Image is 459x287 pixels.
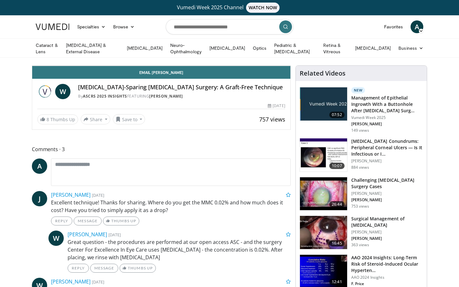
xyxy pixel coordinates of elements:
a: [PERSON_NAME] [68,231,107,238]
a: Reply [68,264,89,273]
span: 07:52 [329,112,345,118]
p: F. Price [351,281,423,286]
a: Email [PERSON_NAME] [32,66,290,79]
h4: [MEDICAL_DATA]-Sparing [MEDICAL_DATA] Surgery: A Graft-Free Technique [78,84,285,91]
img: 7b07ef4f-7000-4ba4-89ad-39d958bbfcae.150x105_q85_crop-smart_upscale.jpg [300,216,347,249]
img: 05a6f048-9eed-46a7-93e1-844e43fc910c.150x105_q85_crop-smart_upscale.jpg [300,177,347,210]
a: Favorites [380,20,407,33]
p: [PERSON_NAME] [351,158,423,164]
a: Specialties [73,20,109,33]
p: 884 views [351,165,369,170]
a: Thumbs Up [103,217,139,225]
div: By FEATURING [78,93,285,99]
small: [DATE] [92,192,104,198]
a: [PERSON_NAME] [51,191,91,198]
p: [PERSON_NAME] [351,121,423,127]
a: W [55,84,70,99]
img: 5ede7c1e-2637-46cb-a546-16fd546e0e1e.150x105_q85_crop-smart_upscale.jpg [300,138,347,172]
span: 26:44 [329,201,345,208]
p: [PERSON_NAME] [351,197,423,202]
p: [PERSON_NAME] [351,230,423,235]
a: Optics [249,42,270,55]
a: Vumedi Week 2025 ChannelWATCH NOW [37,3,422,13]
a: 8 Thumbs Up [37,114,78,124]
a: Business [395,42,427,55]
a: Message [90,264,118,273]
button: Save to [113,114,145,124]
span: 757 views [259,115,285,123]
p: Great question - the procedures are performed at our open access ASC - and the surgery Center For... [68,238,291,261]
a: Pediatric & [MEDICAL_DATA] [270,42,319,55]
a: 10:07 [MEDICAL_DATA] Conundrums: Peripheral Corneal Ulcers — Is It Infectious or I… [PERSON_NAME]... [300,138,423,172]
p: Vumedi Week 2025 [351,115,423,120]
p: [PERSON_NAME] [351,191,423,196]
span: Comments 3 [32,145,291,153]
a: 16:45 Surgical Management of [MEDICAL_DATA] [PERSON_NAME] [PERSON_NAME] 363 views [300,216,423,249]
a: Message [74,217,102,225]
p: AAO 2024 Insights [351,275,423,280]
a: Browse [109,20,139,33]
h4: Related Videos [300,70,346,77]
p: 149 views [351,128,369,133]
h3: Challenging [MEDICAL_DATA] Surgery Cases [351,177,423,190]
span: 16:45 [329,240,345,247]
span: 10:07 [329,163,345,169]
div: [DATE] [268,103,285,109]
h3: Surgical Management of [MEDICAL_DATA] [351,216,423,228]
a: Cataract & Lens [32,42,62,55]
a: A [32,158,47,174]
a: [MEDICAL_DATA] & External Disease [62,42,123,55]
p: Excellent technique! Thanks for sharing. Where do you get the MMC 0.02% and how much does it cost... [51,199,291,214]
a: 26:44 Challenging [MEDICAL_DATA] Surgery Cases [PERSON_NAME] [PERSON_NAME] 753 views [300,177,423,211]
a: [MEDICAL_DATA] [123,42,166,55]
span: 8 [47,116,49,122]
h3: Management of Epithelial Ingrowth With a Buttonhole After [MEDICAL_DATA] Surg… [351,95,423,114]
span: 12:41 [329,279,345,285]
button: Share [81,114,110,124]
span: WATCH NOW [246,3,280,13]
a: [PERSON_NAME] [149,93,183,99]
h3: AAO 2024 Insights: Long-Term Risk of Steroid-Induced Ocular Hyperten… [351,254,423,274]
a: Neuro-Ophthalmology [166,42,206,55]
a: W [48,231,64,246]
a: [MEDICAL_DATA] [206,42,249,55]
a: [MEDICAL_DATA] [351,42,395,55]
img: VuMedi Logo [36,24,69,30]
p: [PERSON_NAME] [351,236,423,241]
a: [PERSON_NAME] [51,278,91,285]
a: J [32,191,47,206]
a: Thumbs Up [120,264,156,273]
a: 07:52 New Management of Epithelial Ingrowth With a Buttonhole After [MEDICAL_DATA] Surg… Vumedi W... [300,87,423,133]
a: A [411,20,423,33]
input: Search topics, interventions [166,19,293,34]
p: 753 views [351,204,369,209]
p: 363 views [351,242,369,247]
a: ASCRS 2025 Insights [83,93,127,99]
small: [DATE] [92,279,104,285]
h3: [MEDICAL_DATA] Conundrums: Peripheral Corneal Ulcers — Is It Infectious or I… [351,138,423,157]
a: Reply [51,217,72,225]
img: ASCRS 2025 Insights [37,84,53,99]
p: New [351,87,365,93]
a: Retina & Vitreous [319,42,351,55]
small: [DATE] [108,232,121,238]
img: af7cb505-fca8-4258-9910-2a274f8a3ee4.jpg.150x105_q85_crop-smart_upscale.jpg [300,87,347,121]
